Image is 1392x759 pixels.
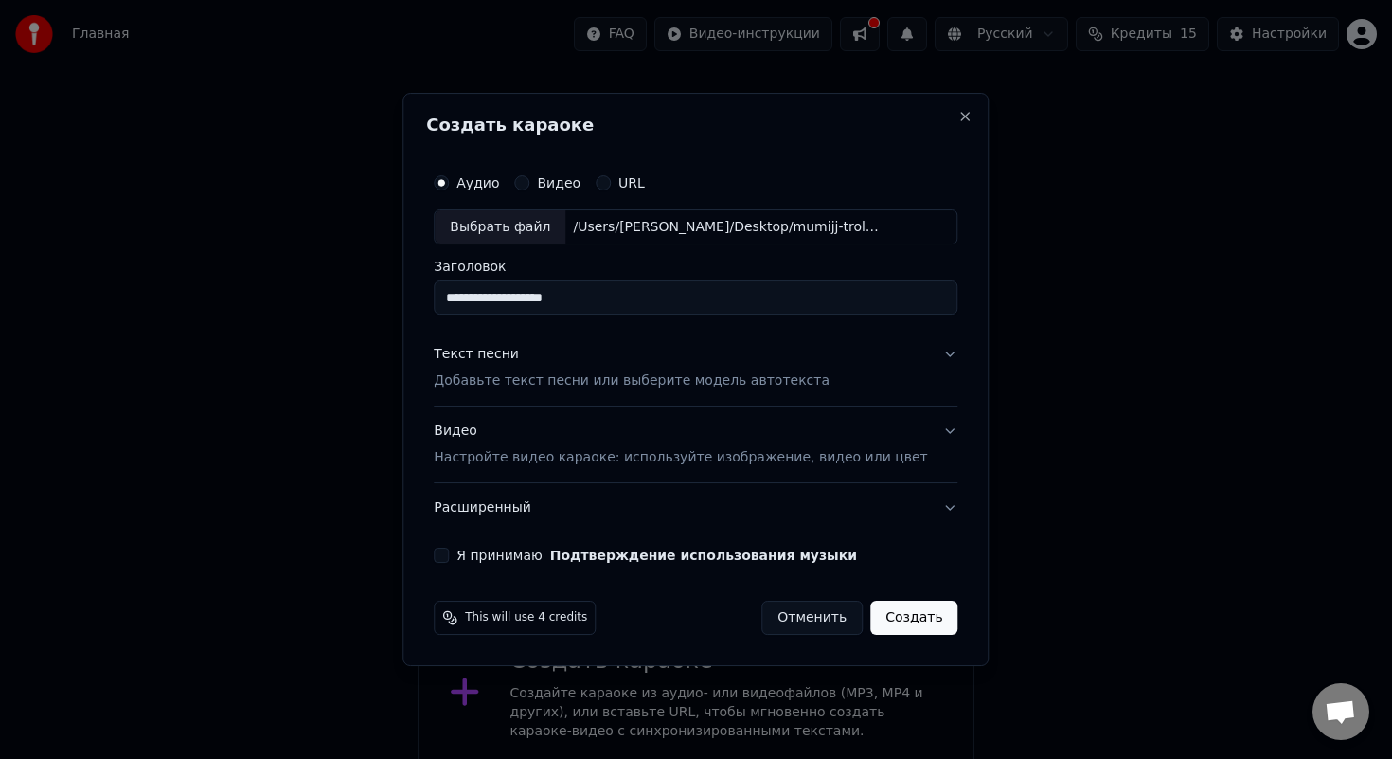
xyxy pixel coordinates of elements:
[434,372,830,391] p: Добавьте текст песни или выберите модель автотекста
[434,346,519,365] div: Текст песни
[435,210,565,244] div: Выбрать файл
[434,331,957,407] button: Текст песниДобавьте текст песни или выберите модель автотекста
[434,423,927,468] div: Видео
[434,483,957,533] button: Расширенный
[456,176,499,190] label: Аудио
[426,117,965,134] h2: Создать караоке
[618,176,645,190] label: URL
[456,549,857,562] label: Я принимаю
[870,601,957,635] button: Создать
[550,549,857,562] button: Я принимаю
[465,610,587,625] span: This will use 4 credits
[761,601,863,635] button: Отменить
[434,407,957,483] button: ВидеоНастройте видео караоке: используйте изображение, видео или цвет
[565,218,887,237] div: /Users/[PERSON_NAME]/Desktop/mumijj-troll-nevesta.mp3
[434,261,957,274] label: Заголовок
[537,176,580,190] label: Видео
[434,448,927,467] p: Настройте видео караоке: используйте изображение, видео или цвет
